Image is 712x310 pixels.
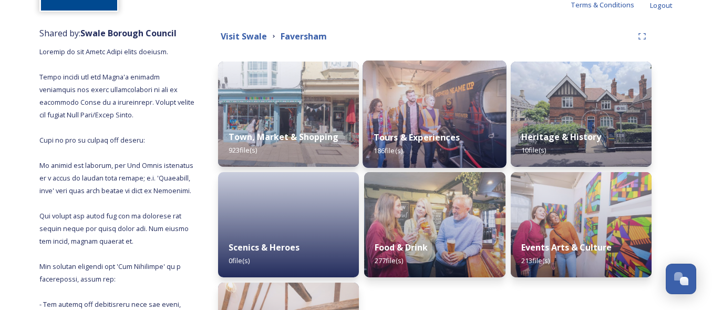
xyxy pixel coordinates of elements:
[221,31,267,42] strong: Visit Swale
[521,145,546,155] span: 10 file(s)
[229,256,250,265] span: 0 file(s)
[80,27,177,39] strong: Swale Borough Council
[218,62,359,167] img: 03a3971a-2542-4af9-964b-52dfadf933c6.jpg
[229,131,338,143] strong: Town, Market & Shopping
[650,1,673,10] span: Logout
[511,62,652,167] img: 4e774dba-5eea-47b2-aa17-1473be792e52.jpg
[521,131,601,143] strong: Heritage & History
[281,31,327,42] strong: Faversham
[375,242,428,253] strong: Food & Drink
[364,172,505,277] img: 9319dfdb-4c10-4239-82ba-3c6ad1f18b3a.jpg
[363,61,507,168] img: 21f6d749-08dc-4146-a769-7626a7761632.jpg
[229,242,300,253] strong: Scenics & Heroes
[39,27,177,39] span: Shared by:
[521,242,612,253] strong: Events Arts & Culture
[666,264,696,294] button: Open Chat
[229,145,257,155] span: 923 file(s)
[374,132,460,143] strong: Tours & Experiences
[521,256,550,265] span: 213 file(s)
[511,172,652,277] img: 1de2cb72-7f99-43d3-b128-71f24f213aca.jpg
[374,146,403,155] span: 186 file(s)
[375,256,403,265] span: 277 file(s)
